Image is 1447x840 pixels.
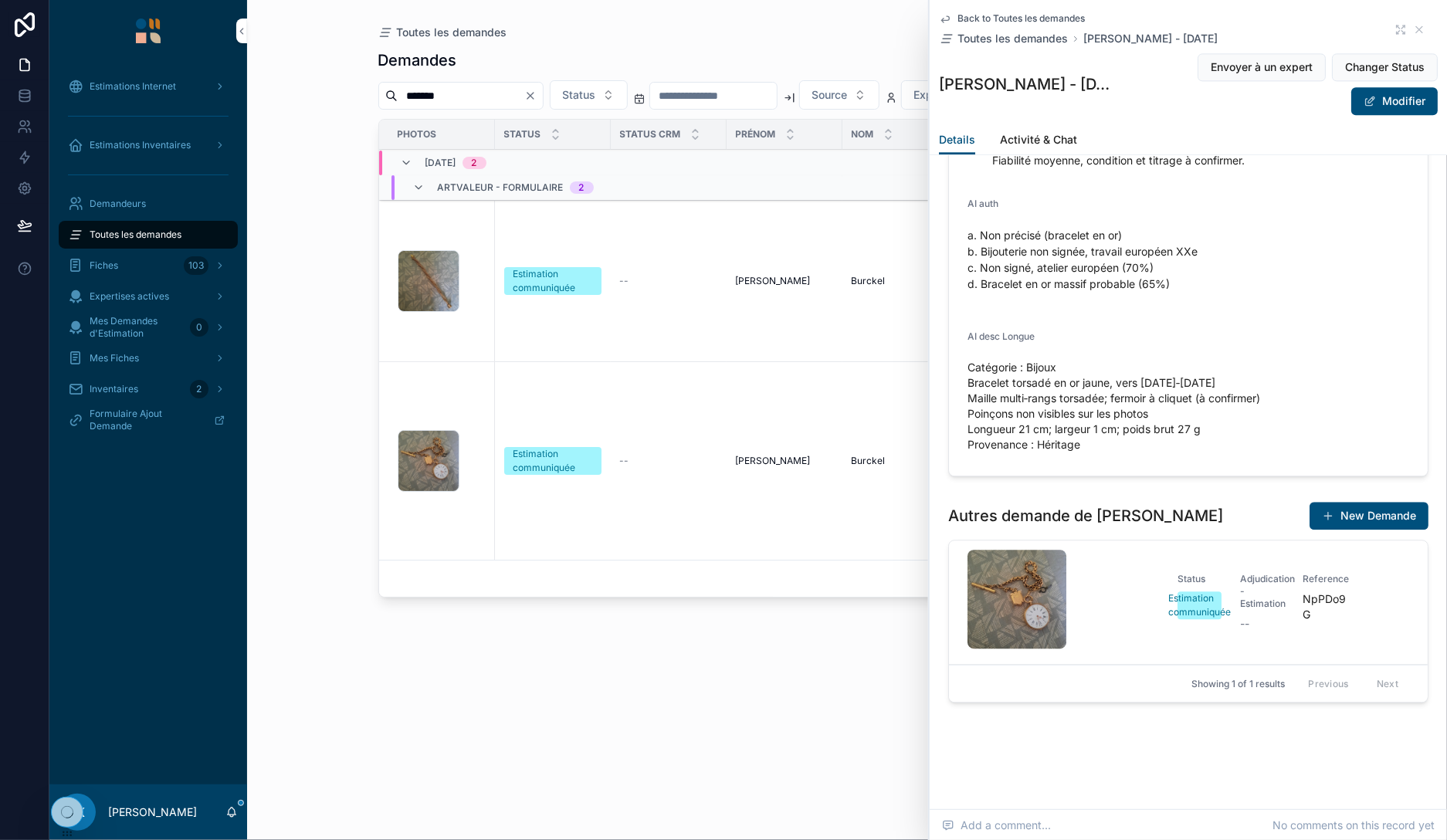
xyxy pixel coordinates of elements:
[190,318,208,337] div: 0
[948,505,1223,527] h1: Autres demande de [PERSON_NAME]
[513,447,592,475] div: Estimation communiquée
[190,380,208,398] div: 2
[620,455,629,467] span: --
[108,804,197,820] p: [PERSON_NAME]
[504,267,602,295] a: Estimation communiquée
[90,139,191,151] span: Estimations Inventaires
[1211,59,1313,75] span: Envoyer à un expert
[1332,53,1438,81] button: Changer Status
[504,128,541,141] span: Status
[939,31,1068,46] a: Toutes les demandes
[184,256,208,275] div: 103
[136,19,161,43] img: App logo
[620,455,717,467] a: --
[957,12,1085,25] span: Back to Toutes les demandes
[939,12,1085,25] a: Back to Toutes les demandes
[967,198,998,209] span: AI auth
[90,290,169,303] span: Expertises actives
[550,80,628,110] button: Select Button
[1083,31,1218,46] a: [PERSON_NAME] - [DATE]
[1310,502,1428,530] button: New Demande
[1000,126,1077,157] a: Activité & Chat
[59,252,238,279] a: Fiches103
[59,131,238,159] a: Estimations Inventaires
[438,182,564,195] span: Artvaleur - Formulaire
[59,73,238,100] a: Estimations Internet
[1168,591,1231,619] div: Estimation communiquée
[620,128,681,141] span: Status CRM
[949,540,1428,665] a: StatusEstimation communiquéeAdjudication - Estimation--ReferenceNpPDo9G
[1272,818,1435,833] span: No comments on this record yet
[59,190,238,218] a: Demandeurs
[90,198,146,210] span: Demandeurs
[378,49,457,71] h1: Demandes
[736,455,833,467] a: [PERSON_NAME]
[942,818,1051,833] span: Add a comment...
[90,408,202,432] span: Formulaire Ajout Demande
[90,259,118,272] span: Fiches
[620,275,629,287] span: --
[513,267,592,295] div: Estimation communiquée
[939,73,1117,95] h1: [PERSON_NAME] - [DATE]
[378,25,507,40] a: Toutes les demandes
[1303,573,1347,585] span: Reference
[957,31,1068,46] span: Toutes les demandes
[59,344,238,372] a: Mes Fiches
[59,375,238,403] a: Inventaires2
[939,126,975,155] a: Details
[967,330,1035,342] span: AI desc Longue
[59,406,238,434] a: Formulaire Ajout Demande
[1178,573,1222,585] span: Status
[852,128,874,141] span: Nom
[90,315,184,340] span: Mes Demandes d'Estimation
[967,360,1409,452] span: Catégorie : Bijoux Bracelet torsadé en or jaune, vers [DATE]‑[DATE] Maille multi‑rangs torsadée; ...
[901,80,979,110] button: Select Button
[472,157,477,170] div: 2
[524,90,543,102] button: Clear
[736,455,811,467] span: [PERSON_NAME]
[1303,591,1347,622] span: NpPDo9G
[736,275,833,287] a: [PERSON_NAME]
[852,275,949,287] a: Burckel
[59,283,238,310] a: Expertises actives
[579,182,585,195] div: 2
[398,128,437,141] span: Photos
[914,87,947,103] span: Expert
[59,313,238,341] a: Mes Demandes d'Estimation0
[59,221,238,249] a: Toutes les demandes
[736,275,811,287] span: [PERSON_NAME]
[620,275,717,287] a: --
[1191,678,1285,690] span: Showing 1 of 1 results
[1198,53,1326,81] button: Envoyer à un expert
[90,383,138,395] span: Inventaires
[799,80,879,110] button: Select Button
[425,157,456,170] span: [DATE]
[504,447,602,475] a: Estimation communiquée
[967,550,1066,649] div: 17597612828681848427827466858954.jpg
[852,455,949,467] a: Burckel
[90,229,181,241] span: Toutes les demandes
[736,128,776,141] span: Prénom
[1351,87,1438,115] button: Modifier
[397,25,507,40] span: Toutes les demandes
[1000,132,1077,147] span: Activité & Chat
[812,87,848,103] span: Source
[1240,573,1284,610] span: Adjudication - Estimation
[563,87,596,103] span: Status
[967,227,1409,292] p: a. Non précisé (bracelet en or) b. Bijouterie non signée, travail européen XXe c. Non signé, atel...
[852,455,886,467] span: Burckel
[1345,59,1425,75] span: Changer Status
[852,275,886,287] span: Burckel
[1240,616,1249,632] span: --
[49,62,247,454] div: scrollable content
[90,352,139,364] span: Mes Fiches
[939,132,975,147] span: Details
[90,80,176,93] span: Estimations Internet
